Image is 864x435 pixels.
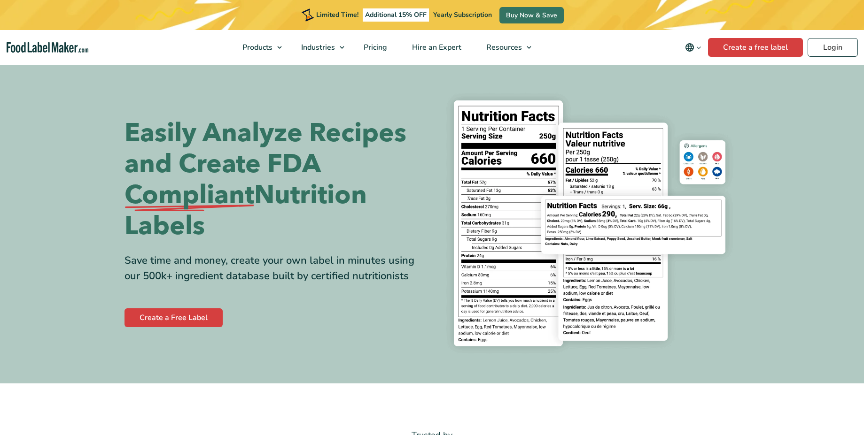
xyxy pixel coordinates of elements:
div: Save time and money, create your own label in minutes using our 500k+ ingredient database built b... [125,253,425,284]
span: Products [240,42,273,53]
h1: Easily Analyze Recipes and Create FDA Nutrition Labels [125,118,425,242]
span: Pricing [361,42,388,53]
a: Buy Now & Save [499,7,564,23]
span: Limited Time! [316,10,358,19]
a: Industries [289,30,349,65]
a: Create a Free Label [125,308,223,327]
a: Pricing [351,30,397,65]
span: Yearly Subscription [433,10,492,19]
a: Hire an Expert [400,30,472,65]
a: Create a free label [708,38,803,57]
span: Hire an Expert [409,42,462,53]
a: Food Label Maker homepage [7,42,88,53]
span: Compliant [125,180,254,211]
span: Industries [298,42,336,53]
span: Additional 15% OFF [363,8,429,22]
span: Resources [483,42,523,53]
a: Resources [474,30,536,65]
button: Change language [678,38,708,57]
a: Login [808,38,858,57]
a: Products [230,30,287,65]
